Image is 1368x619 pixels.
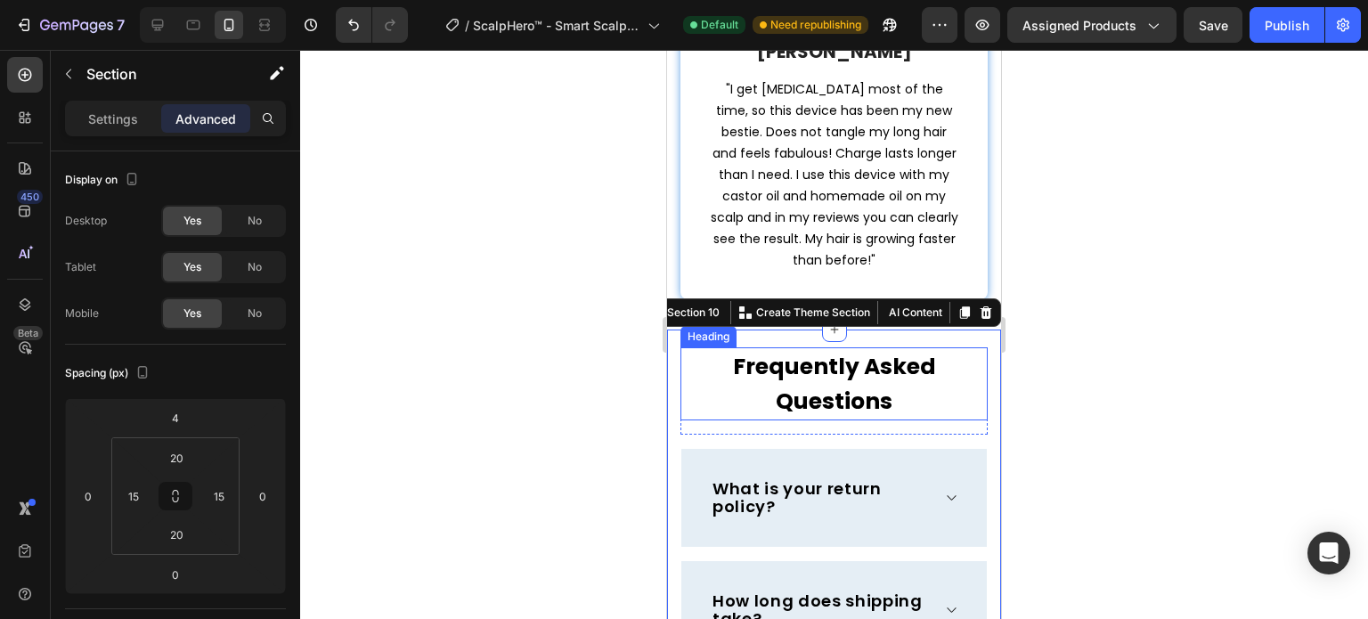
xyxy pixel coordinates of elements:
[65,168,142,192] div: Display on
[183,213,201,229] span: Yes
[7,7,133,43] button: 7
[17,190,43,204] div: 450
[473,16,640,35] span: ScalpHero™ - Smart Scalp Massager
[65,362,153,386] div: Spacing (px)
[249,483,276,509] input: 0
[1307,532,1350,574] div: Open Intercom Messenger
[1250,7,1324,43] button: Publish
[1199,18,1228,33] span: Save
[1265,16,1309,35] div: Publish
[86,63,232,85] p: Section
[701,17,738,33] span: Default
[65,305,99,322] div: Mobile
[248,259,262,275] span: No
[45,542,260,578] p: How long does shipping take?
[183,305,201,322] span: Yes
[183,259,201,275] span: Yes
[175,110,236,128] p: Advanced
[248,213,262,229] span: No
[770,17,861,33] span: Need republishing
[336,7,408,43] div: Undo/Redo
[88,110,138,128] p: Settings
[158,561,193,588] input: 0
[248,305,262,322] span: No
[159,521,194,548] input: 20px
[65,259,96,275] div: Tablet
[45,430,260,466] p: What is your return policy?
[75,483,102,509] input: 0
[159,444,194,471] input: 20px
[215,252,279,273] button: AI Content
[65,213,107,229] div: Desktop
[158,404,193,431] input: 4
[89,255,203,271] p: Create Theme Section
[667,50,1001,619] iframe: Design area
[17,279,66,295] div: Heading
[465,16,469,35] span: /
[117,14,125,36] p: 7
[1022,16,1136,35] span: Assigned Products
[13,326,43,340] div: Beta
[1007,7,1177,43] button: Assigned Products
[42,29,292,221] p: "I get [MEDICAL_DATA] most of the time, so this device has been my new bestie. Does not tangle my...
[120,483,147,509] input: 15px
[1184,7,1242,43] button: Save
[13,297,321,371] h2: Frequently Asked Questions
[206,483,232,509] input: 15px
